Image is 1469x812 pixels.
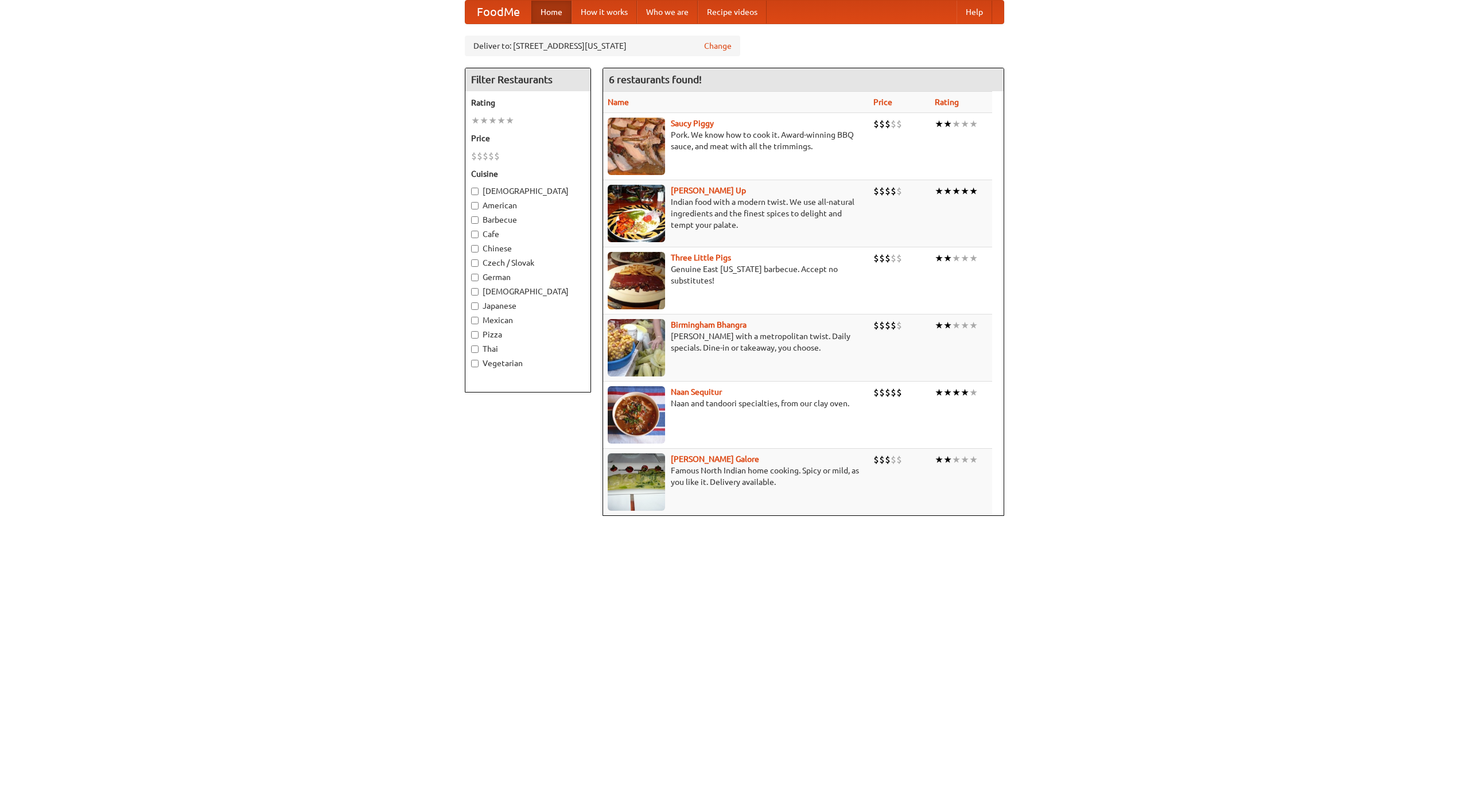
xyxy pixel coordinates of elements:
[969,185,978,197] li: ★
[952,252,961,265] li: ★
[608,196,864,231] p: Indian food with a modern twist. We use all-natural ingredients and the finest spices to delight ...
[488,150,494,162] li: $
[471,97,585,108] h5: Rating
[961,118,969,130] li: ★
[471,343,585,355] label: Thai
[471,245,479,252] input: Chinese
[471,302,479,310] input: Japanese
[961,453,969,466] li: ★
[572,1,637,24] a: How it works
[608,98,629,107] a: Name
[471,214,585,226] label: Barbecue
[952,185,961,197] li: ★
[471,288,479,296] input: [DEMOGRAPHIC_DATA]
[471,358,585,369] label: Vegetarian
[471,133,585,144] h5: Price
[935,118,943,130] li: ★
[943,252,952,265] li: ★
[943,185,952,197] li: ★
[471,114,480,127] li: ★
[471,185,585,197] label: [DEMOGRAPHIC_DATA]
[879,252,885,265] li: $
[935,386,943,399] li: ★
[873,453,879,466] li: $
[879,185,885,197] li: $
[608,453,665,511] img: currygalore.jpg
[480,114,488,127] li: ★
[608,263,864,286] p: Genuine East [US_STATE] barbecue. Accept no substitutes!
[873,98,892,107] a: Price
[531,1,572,24] a: Home
[471,360,479,367] input: Vegetarian
[885,386,891,399] li: $
[896,453,902,466] li: $
[891,118,896,130] li: $
[943,386,952,399] li: ★
[608,185,665,242] img: curryup.jpg
[935,453,943,466] li: ★
[471,231,479,238] input: Cafe
[885,185,891,197] li: $
[471,331,479,339] input: Pizza
[471,286,585,297] label: [DEMOGRAPHIC_DATA]
[471,202,479,209] input: American
[471,274,479,281] input: German
[935,252,943,265] li: ★
[608,386,665,444] img: naansequitur.jpg
[608,398,864,409] p: Naan and tandoori specialties, from our clay oven.
[961,185,969,197] li: ★
[671,253,731,262] a: Three Little Pigs
[471,300,585,312] label: Japanese
[608,129,864,152] p: Pork. We know how to cook it. Award-winning BBQ sauce, and meat with all the trimmings.
[471,188,479,195] input: [DEMOGRAPHIC_DATA]
[885,453,891,466] li: $
[671,186,746,195] a: [PERSON_NAME] Up
[943,453,952,466] li: ★
[671,119,714,128] b: Saucy Piggy
[896,118,902,130] li: $
[488,114,497,127] li: ★
[471,345,479,353] input: Thai
[943,319,952,332] li: ★
[608,252,665,309] img: littlepigs.jpg
[961,386,969,399] li: ★
[896,386,902,399] li: $
[969,453,978,466] li: ★
[671,320,747,329] a: Birmingham Bhangra
[609,74,702,85] ng-pluralize: 6 restaurants found!
[935,185,943,197] li: ★
[637,1,698,24] a: Who we are
[465,36,740,56] div: Deliver to: [STREET_ADDRESS][US_STATE]
[891,319,896,332] li: $
[885,118,891,130] li: $
[969,386,978,399] li: ★
[885,319,891,332] li: $
[471,259,479,267] input: Czech / Slovak
[671,387,722,397] a: Naan Sequitur
[608,465,864,488] p: Famous North Indian home cooking. Spicy or mild, as you like it. Delivery available.
[969,319,978,332] li: ★
[952,453,961,466] li: ★
[608,319,665,376] img: bhangra.jpg
[494,150,500,162] li: $
[465,1,531,24] a: FoodMe
[471,168,585,180] h5: Cuisine
[471,329,585,340] label: Pizza
[943,118,952,130] li: ★
[704,40,732,52] a: Change
[698,1,767,24] a: Recipe videos
[873,185,879,197] li: $
[952,319,961,332] li: ★
[671,454,759,464] a: [PERSON_NAME] Galore
[957,1,992,24] a: Help
[608,118,665,175] img: saucy.jpg
[879,319,885,332] li: $
[896,319,902,332] li: $
[873,252,879,265] li: $
[891,453,896,466] li: $
[952,386,961,399] li: ★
